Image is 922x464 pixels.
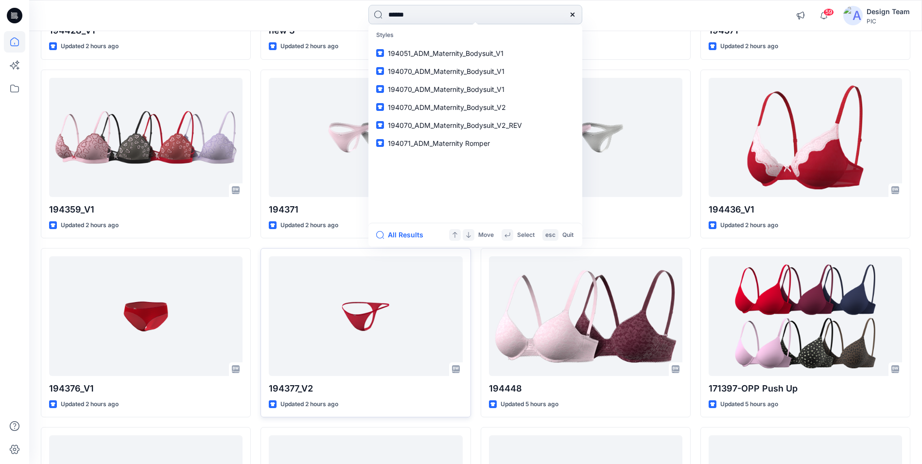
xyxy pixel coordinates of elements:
p: 194359_V1 [49,203,243,216]
p: Updated 2 hours ago [280,399,338,410]
p: 194376_V1 [49,382,243,395]
a: 194070_ADM_Maternity_Bodysuit_V1 [370,62,580,80]
a: 194376_V1 [49,256,243,375]
span: 194071_ADM_Maternity Romper [388,139,490,147]
p: 194377_V2 [269,382,462,395]
a: 194377_V2 [269,256,462,375]
p: Updated 5 hours ago [720,399,778,410]
a: 194051_ADM_Maternity_Bodysuit_V1 [370,44,580,62]
span: 194070_ADM_Maternity_Bodysuit_V2_REV [388,121,522,129]
span: 59 [823,8,834,16]
p: Updated 2 hours ago [280,220,338,231]
p: Select [517,230,535,240]
p: 171397-OPP Push Up [709,382,902,395]
p: Updated 2 hours ago [280,41,338,52]
a: 194436_V1 [709,78,902,197]
button: All Results [376,229,430,241]
a: 194070_ADM_Maternity_Bodysuit_V2 [370,98,580,116]
p: Updated 5 hours ago [501,399,558,410]
p: 194436_V1 [709,203,902,216]
div: PIC [867,18,910,25]
a: 171397-OPP Push Up [709,256,902,375]
span: 194070_ADM_Maternity_Bodysuit_V1 [388,85,504,93]
p: Updated 2 hours ago [61,220,119,231]
p: 194448 [489,382,682,395]
p: Move [478,230,494,240]
p: Quit [562,230,574,240]
a: 194071_ADM_Maternity Romper [370,134,580,152]
a: 194359_V1 [49,78,243,197]
p: Updated 2 hours ago [61,399,119,410]
span: 194070_ADM_Maternity_Bodysuit_V2 [388,103,506,111]
a: 194070_ADM_Maternity_Bodysuit_V2_REV [370,116,580,134]
a: 194448 [489,256,682,375]
img: avatar [843,6,863,25]
div: Design Team [867,6,910,18]
p: 194371 [489,203,682,216]
p: Updated 2 hours ago [720,41,778,52]
p: Updated 2 hours ago [61,41,119,52]
a: 194371 [489,78,682,197]
span: 194070_ADM_Maternity_Bodysuit_V1 [388,67,504,75]
span: 194051_ADM_Maternity_Bodysuit_V1 [388,49,504,57]
p: 194371 [269,203,462,216]
a: 194371 [269,78,462,197]
a: 194070_ADM_Maternity_Bodysuit_V1 [370,80,580,98]
p: Updated 2 hours ago [720,220,778,231]
p: Styles [370,26,580,44]
p: esc [545,230,556,240]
